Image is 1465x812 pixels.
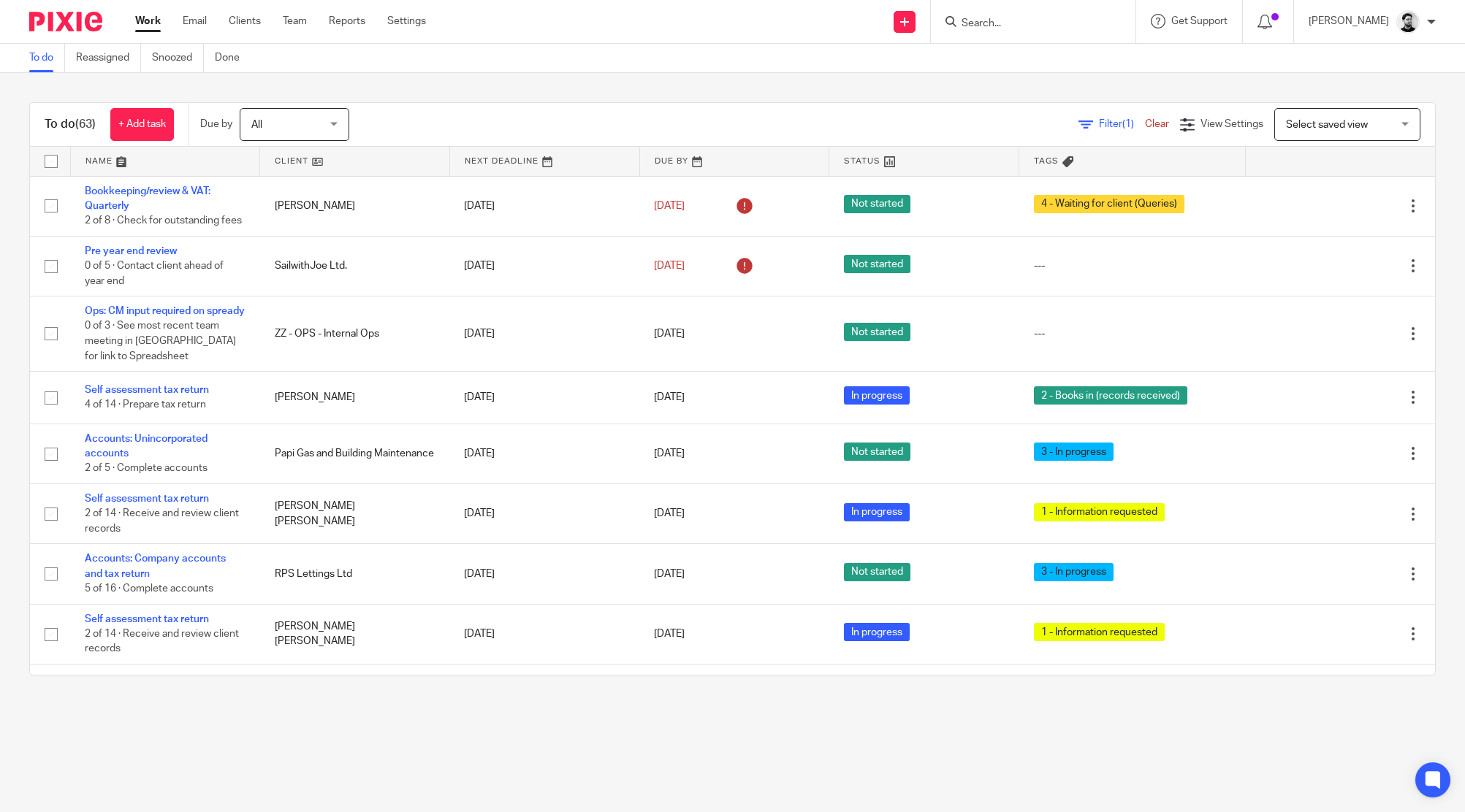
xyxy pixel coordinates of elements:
a: Settings [387,14,426,28]
span: Tags [1034,157,1059,165]
td: [DATE] [449,544,639,604]
span: [DATE] [654,509,685,519]
span: View Settings [1200,119,1263,129]
span: 2 of 14 · Receive and review client records [85,508,239,534]
span: [DATE] [654,261,685,271]
a: Ops: CM input required on spready [85,306,245,316]
div: --- [1034,258,1231,273]
span: 0 of 5 · Contact client ahead of year end [85,261,224,286]
a: Team [283,14,307,28]
span: [DATE] [654,201,685,211]
span: Not started [844,255,910,273]
a: Reports [329,14,365,28]
a: Reassigned [76,44,141,72]
h1: To do [45,117,96,132]
a: Done [215,44,251,72]
span: In progress [844,503,910,521]
td: SailwithJoe Ltd. [260,236,450,296]
input: Search [960,18,1092,31]
td: [PERSON_NAME] [260,372,450,424]
td: [PERSON_NAME] [PERSON_NAME] [260,604,450,664]
td: RPS Lettings Ltd [260,544,450,604]
a: Bookkeeping/review & VAT: Quarterly [85,186,210,211]
span: Get Support [1171,16,1228,26]
span: All [251,120,262,130]
td: ZZ - OPS - Internal Ops [260,296,450,372]
a: Accounts: Company accounts and tax return [85,554,226,578]
a: Snoozed [152,44,204,72]
a: Accounts: Unincorporated accounts [85,434,208,459]
span: Select saved view [1286,120,1368,130]
td: [DATE] [449,372,639,424]
td: [PERSON_NAME] [260,176,450,236]
a: Email [183,14,207,28]
a: Pre year end review [85,246,177,256]
td: [DATE] [449,483,639,543]
span: [DATE] [654,392,685,402]
td: [DATE] [449,664,639,716]
span: 2 - Books in (records received) [1034,386,1187,405]
span: 2 of 8 · Check for outstanding fees [85,215,242,226]
td: [DATE] [449,424,639,483]
span: Not started [844,443,910,461]
td: Papi Gas and Building Maintenance [260,424,450,483]
span: In progress [844,386,910,405]
span: Not started [844,195,910,213]
a: + Add task [110,108,174,141]
span: Not started [844,323,910,341]
a: Self assessment tax return [85,614,209,624]
span: 0 of 3 · See most recent team meeting in [GEOGRAPHIC_DATA] for link to Spreadsheet [85,321,236,361]
td: [DATE] [449,296,639,372]
a: Work [135,14,161,28]
span: [DATE] [654,448,685,459]
a: Self assessment tax return [85,494,209,504]
span: [DATE] [654,629,685,639]
td: [DATE] [449,176,639,236]
div: --- [1034,326,1231,341]
img: Cam_2025.jpg [1396,10,1420,34]
a: Clear [1145,119,1169,129]
span: (63) [75,118,96,130]
td: [DATE] [449,604,639,664]
span: In progress [844,623,910,641]
td: [DATE] [449,236,639,296]
a: To do [29,44,65,72]
a: Clients [229,14,261,28]
span: [DATE] [654,329,685,339]
p: Due by [200,117,232,131]
span: 1 - Information requested [1034,623,1165,641]
span: Not started [844,563,910,581]
span: 5 of 16 · Complete accounts [85,583,213,594]
span: (1) [1122,119,1134,129]
span: 4 - Waiting for client (Queries) [1034,195,1184,213]
td: [PERSON_NAME] [260,664,450,716]
span: 3 - In progress [1034,443,1114,461]
a: Self assessment tax return [85,385,209,395]
span: 1 - Information requested [1034,503,1165,521]
span: 3 - In progress [1034,563,1114,581]
span: 4 of 14 · Prepare tax return [85,400,206,410]
p: [PERSON_NAME] [1309,14,1389,28]
td: [PERSON_NAME] [PERSON_NAME] [260,483,450,543]
span: [DATE] [654,569,685,579]
img: Pixie [29,12,102,31]
span: 2 of 14 · Receive and review client records [85,629,239,654]
span: Filter [1099,119,1145,129]
span: 2 of 5 · Complete accounts [85,464,208,474]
